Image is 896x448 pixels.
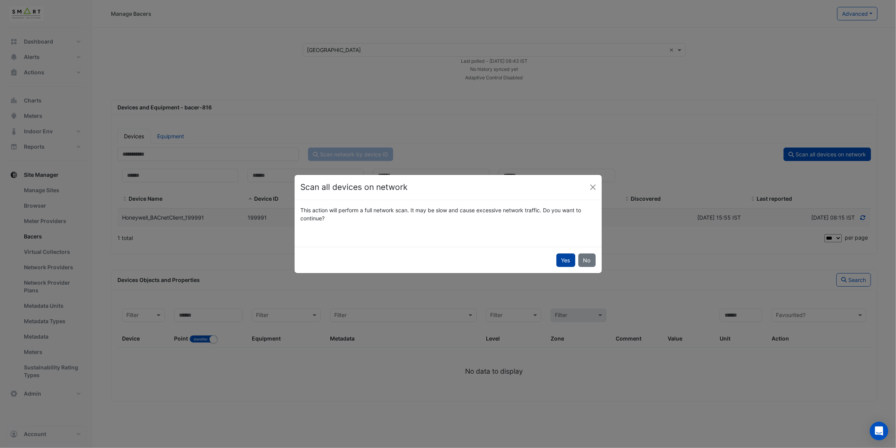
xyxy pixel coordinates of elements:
button: Close [587,181,599,193]
div: Open Intercom Messenger [870,422,888,440]
h4: Scan all devices on network [301,181,408,193]
button: Yes [556,253,575,267]
div: This action will perform a full network scan. It may be slow and cause excessive network traffic.... [296,206,600,222]
button: No [578,253,596,267]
